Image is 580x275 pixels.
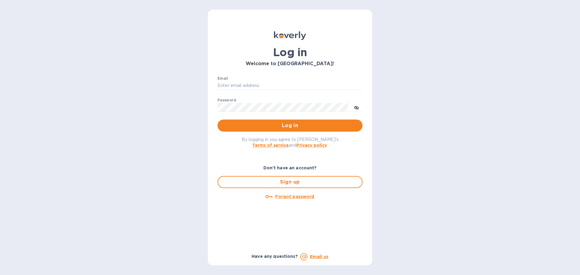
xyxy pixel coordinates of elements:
[217,176,362,188] button: Sign up
[217,46,362,59] h1: Log in
[222,122,358,129] span: Log in
[217,77,228,80] label: Email
[252,143,289,148] a: Terms of service
[252,254,298,259] b: Have any questions?
[217,98,236,102] label: Password
[217,120,362,132] button: Log in
[310,254,328,259] a: Email us
[217,61,362,67] h3: Welcome to [GEOGRAPHIC_DATA]!
[263,165,317,170] b: Don't have an account?
[242,137,339,148] span: By logging in you agree to [PERSON_NAME]'s and .
[223,178,357,186] span: Sign up
[274,31,306,40] img: Koverly
[296,143,327,148] a: Privacy policy
[217,81,362,90] input: Enter email address
[350,101,362,113] button: toggle password visibility
[275,194,314,199] u: Forgot password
